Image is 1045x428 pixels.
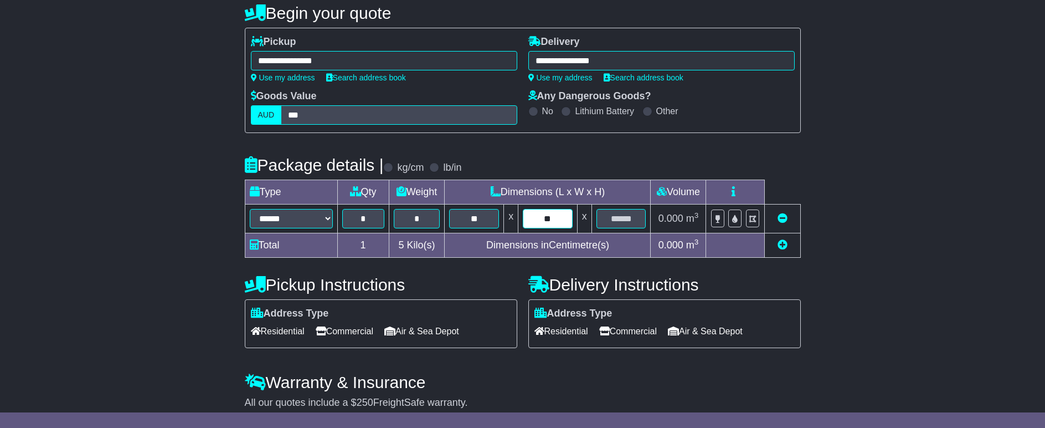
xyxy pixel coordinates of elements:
[251,105,282,125] label: AUD
[245,233,337,258] td: Total
[577,205,591,233] td: x
[542,106,553,116] label: No
[251,323,305,340] span: Residential
[389,233,445,258] td: Kilo(s)
[445,233,651,258] td: Dimensions in Centimetre(s)
[398,240,404,251] span: 5
[251,73,315,82] a: Use my address
[686,240,699,251] span: m
[251,90,317,103] label: Goods Value
[658,213,683,224] span: 0.000
[778,240,787,251] a: Add new item
[357,397,373,408] span: 250
[245,373,801,391] h4: Warranty & Insurance
[694,238,699,246] sup: 3
[778,213,787,224] a: Remove this item
[245,156,384,174] h4: Package details |
[694,211,699,220] sup: 3
[599,323,657,340] span: Commercial
[389,180,445,205] td: Weight
[651,180,706,205] td: Volume
[528,73,593,82] a: Use my address
[575,106,634,116] label: Lithium Battery
[604,73,683,82] a: Search address book
[504,205,518,233] td: x
[656,106,678,116] label: Other
[326,73,406,82] a: Search address book
[668,323,743,340] span: Air & Sea Depot
[658,240,683,251] span: 0.000
[251,308,329,320] label: Address Type
[686,213,699,224] span: m
[245,4,801,22] h4: Begin your quote
[528,276,801,294] h4: Delivery Instructions
[251,36,296,48] label: Pickup
[245,180,337,205] td: Type
[245,397,801,409] div: All our quotes include a $ FreightSafe warranty.
[445,180,651,205] td: Dimensions (L x W x H)
[316,323,373,340] span: Commercial
[337,180,389,205] td: Qty
[528,90,651,103] label: Any Dangerous Goods?
[443,162,461,174] label: lb/in
[397,162,424,174] label: kg/cm
[245,276,517,294] h4: Pickup Instructions
[534,308,612,320] label: Address Type
[528,36,580,48] label: Delivery
[337,233,389,258] td: 1
[384,323,459,340] span: Air & Sea Depot
[534,323,588,340] span: Residential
